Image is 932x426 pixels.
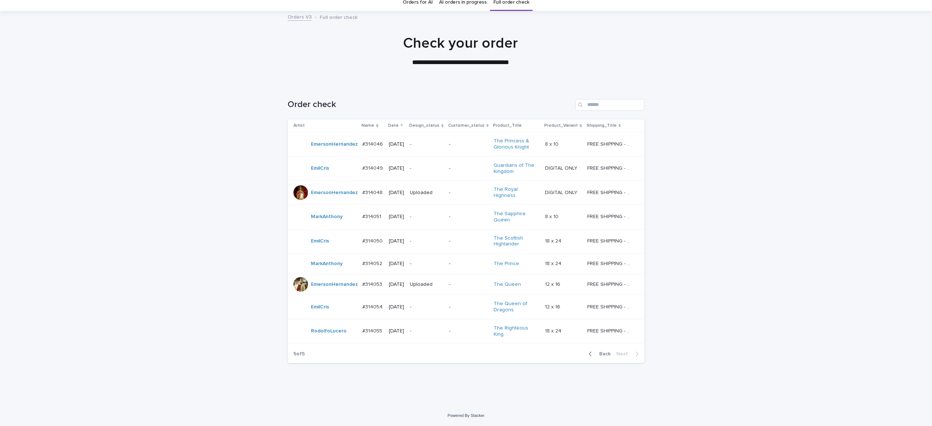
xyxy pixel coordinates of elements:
p: #314052 [362,259,384,267]
tr: EmilCris #314049#314049 [DATE]--Guardians of The Kingdom DIGITAL ONLYDIGITAL ONLY FREE SHIPPING -... [288,156,644,181]
a: EmersonHernandez [311,141,358,147]
tr: EmersonHernandez #314046#314046 [DATE]--The Princess & Glorious Knight 8 x 108 x 10 FREE SHIPPING... [288,132,644,157]
p: #314046 [362,140,384,147]
p: #314054 [362,303,384,310]
a: Guardians of The Kingdom [494,162,539,175]
a: EmersonHernandez [311,281,358,288]
p: FREE SHIPPING - preview in 1-2 business days, after your approval delivery will take 5-10 b.d. [587,140,634,147]
tr: RodolfoLucero #314055#314055 [DATE]--The Righteous King 18 x 2418 x 24 FREE SHIPPING - preview in... [288,319,644,343]
p: [DATE] [389,190,404,196]
p: FREE SHIPPING - preview in 1-2 business days, after your approval delivery will take 5-10 b.d. [587,303,634,310]
a: Orders V3 [288,12,312,21]
p: [DATE] [389,281,404,288]
h1: Order check [288,99,572,110]
p: - [449,281,488,288]
p: FREE SHIPPING - preview in 1-2 business days, after your approval delivery will take 5-10 b.d. [587,188,634,196]
span: Next [616,351,632,356]
p: FREE SHIPPING - preview in 1-2 business days, after your approval delivery will take 5-10 b.d. [587,327,634,334]
p: DIGITAL ONLY [545,164,579,171]
a: The Scottish Highlander [494,235,539,248]
p: FREE SHIPPING - preview in 1-2 business days, after your approval delivery will take 5-10 b.d. [587,280,634,288]
p: Date [388,122,399,130]
p: - [449,190,488,196]
p: - [410,165,443,171]
tr: EmersonHernandez #314048#314048 [DATE]Uploaded-The Royal Highness DIGITAL ONLYDIGITAL ONLY FREE S... [288,181,644,205]
p: - [410,304,443,310]
p: 8 x 10 [545,140,560,147]
p: [DATE] [389,165,404,171]
p: [DATE] [389,141,404,147]
p: 5 of 5 [288,345,311,363]
input: Search [575,99,644,111]
tr: EmilCris #314054#314054 [DATE]--The Queen of Dragons 12 x 1612 x 16 FREE SHIPPING - preview in 1-... [288,295,644,319]
p: Artist [293,122,305,130]
p: 18 x 24 [545,237,563,244]
p: FREE SHIPPING - preview in 1-2 business days, after your approval delivery will take 5-10 b.d. [587,212,634,220]
a: EmilCris [311,165,329,171]
button: Next [613,351,644,357]
p: [DATE] [389,261,404,267]
p: Full order check [320,13,358,21]
tr: MarkAnthony #314052#314052 [DATE]--The Prince 18 x 2418 x 24 FREE SHIPPING - preview in 1-2 busin... [288,253,644,274]
a: The Queen of Dragons [494,301,539,313]
p: FREE SHIPPING - preview in 1-2 business days, after your approval delivery will take 5-10 b.d. [587,164,634,171]
a: MarkAnthony [311,214,343,220]
p: - [449,328,488,334]
p: Shipping_Title [587,122,617,130]
p: - [410,214,443,220]
p: - [410,141,443,147]
p: [DATE] [389,238,404,244]
p: Uploaded [410,281,443,288]
p: #314055 [362,327,384,334]
p: 18 x 24 [545,259,563,267]
p: Product_Title [493,122,522,130]
p: 18 x 24 [545,327,563,334]
p: Product_Variant [544,122,578,130]
p: - [410,261,443,267]
p: Design_status [409,122,439,130]
p: 8 x 10 [545,212,560,220]
p: Name [362,122,374,130]
a: RodolfoLucero [311,328,347,334]
p: [DATE] [389,304,404,310]
tr: EmersonHernandez #314053#314053 [DATE]Uploaded-The Queen 12 x 1612 x 16 FREE SHIPPING - preview i... [288,274,644,295]
p: - [410,328,443,334]
button: Back [583,351,613,357]
a: MarkAnthony [311,261,343,267]
p: #314049 [362,164,384,171]
p: - [449,261,488,267]
a: The Sapphire Queen [494,211,539,223]
p: - [449,214,488,220]
p: Customer_status [448,122,485,130]
p: - [410,238,443,244]
a: The Queen [494,281,521,288]
h1: Check your order [282,35,639,52]
a: The Princess & Glorious Knight [494,138,539,150]
p: - [449,141,488,147]
a: The Prince [494,261,519,267]
tr: MarkAnthony #314051#314051 [DATE]--The Sapphire Queen 8 x 108 x 10 FREE SHIPPING - preview in 1-2... [288,205,644,229]
tr: EmilCris #314050#314050 [DATE]--The Scottish Highlander 18 x 2418 x 24 FREE SHIPPING - preview in... [288,229,644,253]
a: EmersonHernandez [311,190,358,196]
p: - [449,165,488,171]
a: The Righteous King [494,325,539,338]
p: #314051 [362,212,383,220]
a: EmilCris [311,304,329,310]
p: FREE SHIPPING - preview in 1-2 business days, after your approval delivery will take 5-10 b.d. [587,237,634,244]
p: [DATE] [389,328,404,334]
p: #314053 [362,280,384,288]
span: Back [595,351,611,356]
a: EmilCris [311,238,329,244]
a: The Royal Highness [494,186,539,199]
p: 12 x 16 [545,303,562,310]
p: - [449,238,488,244]
a: Powered By Stacker [447,413,484,418]
p: Uploaded [410,190,443,196]
p: 12 x 16 [545,280,562,288]
p: [DATE] [389,214,404,220]
p: DIGITAL ONLY [545,188,579,196]
p: #314048 [362,188,384,196]
p: #314050 [362,237,384,244]
p: FREE SHIPPING - preview in 1-2 business days, after your approval delivery will take 5-10 b.d. [587,259,634,267]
